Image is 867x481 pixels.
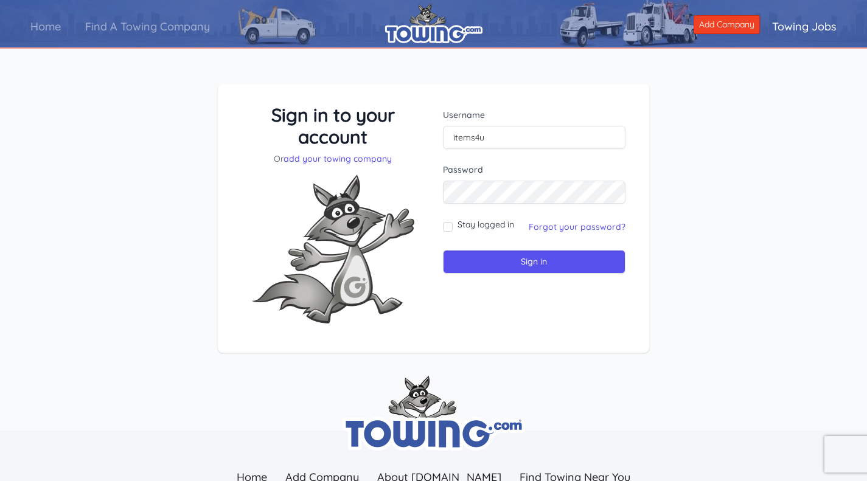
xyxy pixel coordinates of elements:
img: Fox-Excited.png [242,165,424,333]
img: towing [343,376,525,451]
input: Sign in [443,250,626,274]
label: Stay logged in [458,218,514,230]
h3: Sign in to your account [242,104,425,148]
a: add your towing company [284,153,392,164]
a: Find A Towing Company [73,9,222,44]
p: Or [242,153,425,165]
a: Forgot your password? [529,221,625,232]
a: Towing Jobs [760,9,849,44]
a: Home [18,9,73,44]
label: Username [443,109,626,121]
img: logo.png [385,3,482,43]
label: Password [443,164,626,176]
a: Add Company [694,15,760,34]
